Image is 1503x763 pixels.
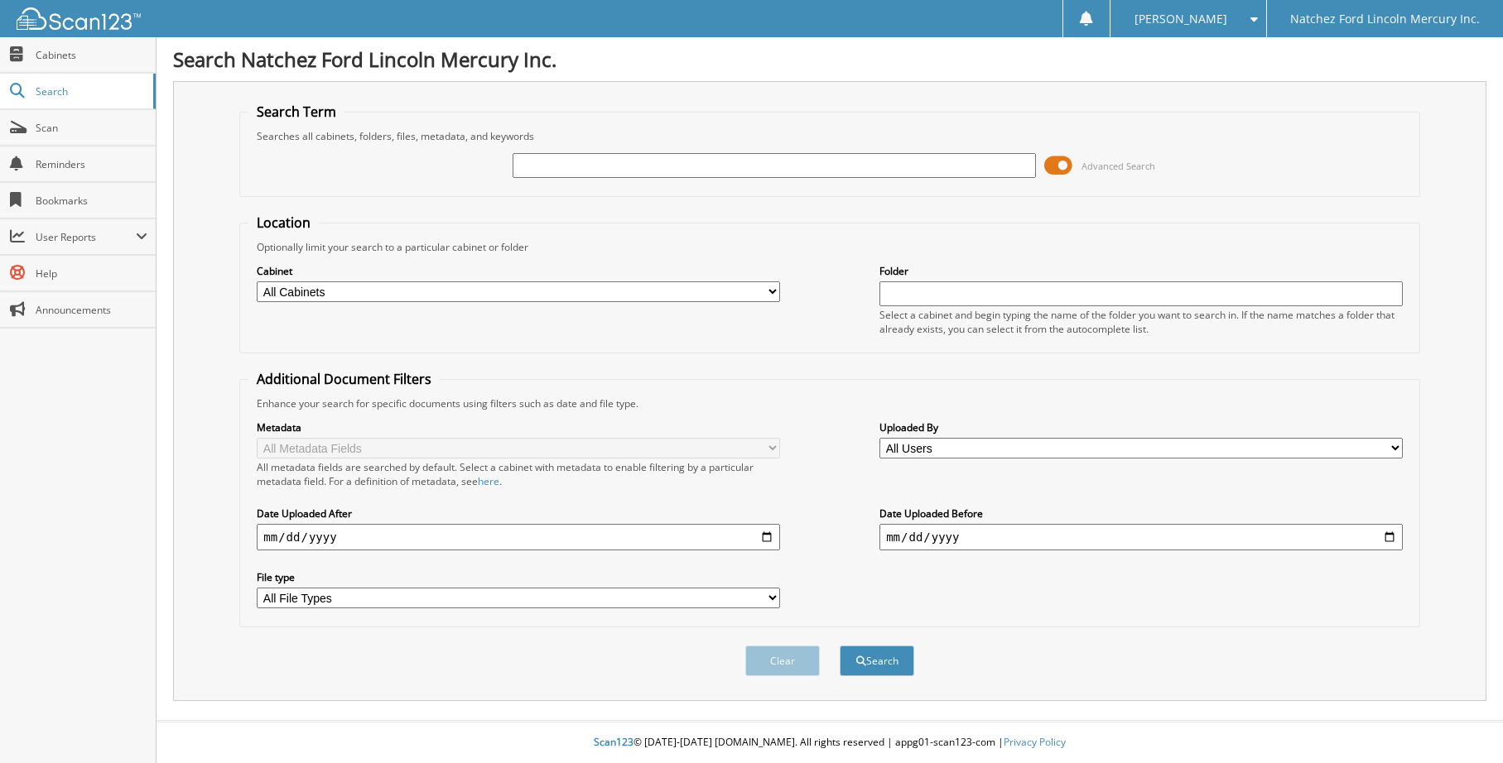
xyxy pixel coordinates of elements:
span: Help [36,266,147,281]
label: Folder [879,264,1403,278]
h1: Search Natchez Ford Lincoln Mercury Inc. [173,46,1486,73]
span: Cabinets [36,48,147,62]
legend: Location [248,214,319,232]
div: All metadata fields are searched by default. Select a cabinet with metadata to enable filtering b... [257,460,780,488]
span: Bookmarks [36,194,147,208]
label: File type [257,570,780,584]
iframe: Chat Widget [1420,684,1503,763]
div: © [DATE]-[DATE] [DOMAIN_NAME]. All rights reserved | appg01-scan123-com | [157,722,1503,763]
span: [PERSON_NAME] [1134,14,1227,24]
img: scan123-logo-white.svg [17,7,141,30]
span: Scan [36,121,147,135]
legend: Additional Document Filters [248,370,440,388]
a: here [478,474,499,488]
div: Optionally limit your search to a particular cabinet or folder [248,240,1410,254]
span: Reminders [36,157,147,171]
span: Natchez Ford Lincoln Mercury Inc. [1290,14,1480,24]
span: User Reports [36,230,136,244]
input: end [879,524,1403,550]
button: Search [840,645,914,676]
label: Uploaded By [879,420,1403,434]
div: Select a cabinet and begin typing the name of the folder you want to search in. If the name match... [879,308,1403,336]
span: Search [36,84,145,98]
legend: Search Term [248,103,344,121]
input: start [257,524,780,550]
button: Clear [745,645,820,676]
label: Metadata [257,420,780,434]
div: Searches all cabinets, folders, files, metadata, and keywords [248,129,1410,143]
a: Privacy Policy [1004,735,1066,749]
label: Date Uploaded After [257,506,780,521]
span: Scan123 [594,735,633,749]
div: Enhance your search for specific documents using filters such as date and file type. [248,396,1410,410]
span: Announcements [36,303,147,317]
label: Cabinet [257,264,780,278]
span: Advanced Search [1081,160,1155,172]
label: Date Uploaded Before [879,506,1403,521]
